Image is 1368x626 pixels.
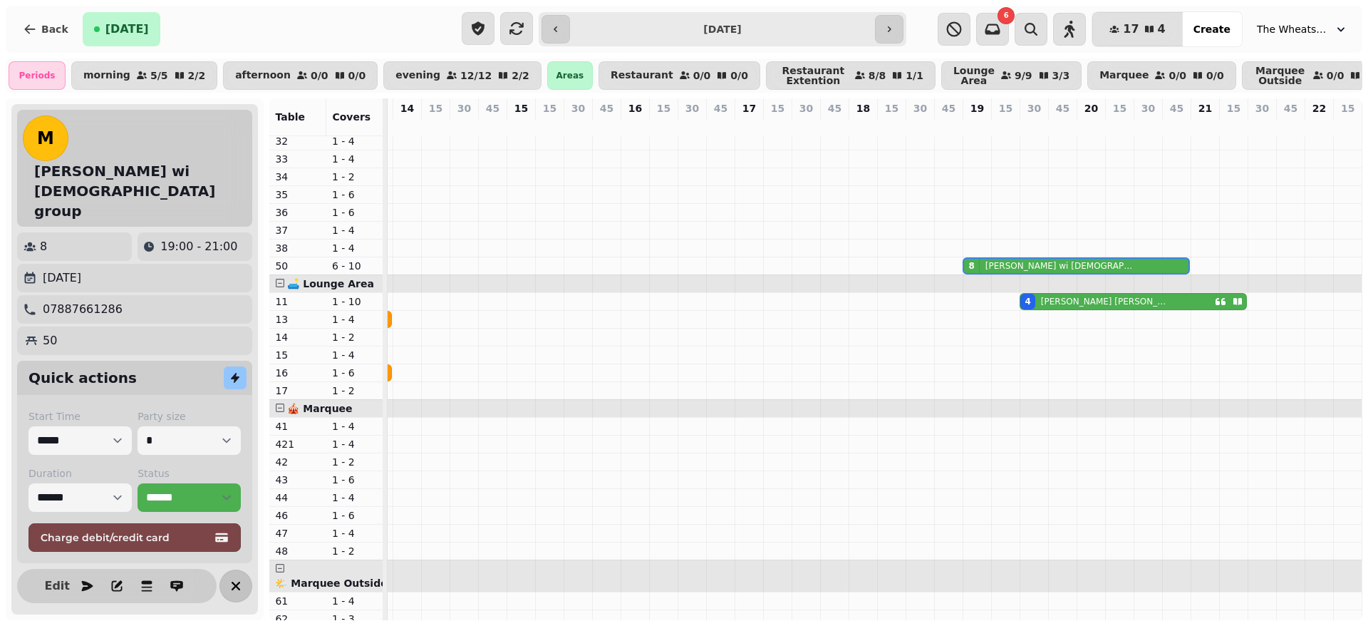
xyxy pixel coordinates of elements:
p: 36 [275,205,321,220]
p: 15 [1341,101,1354,116]
span: 6 [1004,12,1009,19]
p: 0 [1057,118,1068,133]
p: 15 [1227,101,1240,116]
p: 0 [1285,118,1296,133]
p: 15 [771,101,784,116]
p: 8 [40,238,47,255]
p: 38 [275,241,321,255]
p: 17 [275,384,321,398]
p: 1 - 6 [332,508,378,523]
p: 0 / 0 [693,71,711,81]
h2: Quick actions [28,368,137,388]
p: [PERSON_NAME] [PERSON_NAME] [1041,296,1171,307]
p: 45 [714,101,727,116]
p: 0 / 0 [730,71,748,81]
p: 0 [601,118,612,133]
p: 1 - 2 [332,330,378,344]
p: 42 [275,455,321,469]
p: 0 [914,118,926,133]
p: 15 [275,348,321,362]
p: 30 [913,101,927,116]
p: 1 - 4 [332,526,378,540]
p: 0 [1171,118,1182,133]
p: 1 - 2 [332,170,378,184]
p: 421 [275,437,321,451]
button: Edit [43,572,71,600]
span: 🎪 Marquee [287,403,352,414]
p: 0 / 0 [1168,71,1186,81]
span: 17 [1123,24,1139,35]
p: Lounge Area [953,66,995,86]
p: 17 [742,101,756,116]
p: evening [395,70,440,81]
p: 0 [487,118,498,133]
p: 14 [275,330,321,344]
p: 15 [543,101,556,116]
p: 30 [1255,101,1269,116]
p: 45 [1284,101,1297,116]
p: 0 [1114,118,1125,133]
p: Restaurant Extention [778,66,849,86]
p: 30 [799,101,813,116]
p: 0 [1199,118,1211,133]
p: 1 - 2 [332,455,378,469]
p: 6 - 10 [332,259,378,273]
p: 5 / 5 [150,71,168,81]
p: afternoon [235,70,291,81]
p: 1 - 4 [332,152,378,166]
label: Start Time [28,409,132,424]
p: 8 / 8 [869,71,886,81]
p: 0 [1085,118,1097,133]
p: 0 [686,118,698,133]
button: Charge debit/credit card [28,523,241,552]
p: 2 / 2 [512,71,529,81]
p: 15 [429,101,442,116]
label: Party size [138,409,241,424]
p: 3 / 3 [1052,71,1070,81]
p: 14 [400,101,414,116]
p: 34 [275,170,321,184]
span: 🌤️ Marquee Outside [275,578,387,589]
p: 33 [275,152,321,166]
p: 0 [886,118,897,133]
p: 0 [1000,118,1011,133]
p: 0 [857,118,869,133]
p: 1 - 6 [332,366,378,380]
p: 30 [1027,101,1041,116]
p: 45 [486,101,499,116]
button: morning5/52/2 [71,61,217,90]
p: 20 [1084,101,1098,116]
button: Lounge Area9/93/3 [941,61,1082,90]
p: 0 [1228,118,1239,133]
p: 8 [971,118,983,133]
p: 46 [275,508,321,523]
button: afternoon0/00/0 [223,61,378,90]
p: 30 [685,101,699,116]
p: 1 - 4 [332,348,378,362]
p: 35 [275,188,321,202]
p: 0 [458,118,470,133]
p: 16 [628,101,642,116]
p: 1 - 4 [332,437,378,451]
p: 0 [430,118,441,133]
p: 48 [275,544,321,558]
p: [DATE] [43,270,81,287]
p: 47 [275,526,321,540]
p: 2 / 2 [188,71,206,81]
div: 8 [968,260,974,272]
span: 🛋️ Lounge Area [287,278,373,289]
p: 0 [829,118,840,133]
p: 50 [275,259,321,273]
p: 0 [943,118,954,133]
p: 45 [828,101,841,116]
p: 0 / 0 [1327,71,1344,81]
label: Status [138,466,241,481]
button: The Wheatsheaf [1248,16,1357,42]
p: 0 [800,118,812,133]
p: 19 [970,101,984,116]
span: [DATE] [105,24,149,35]
p: 45 [600,101,613,116]
p: 45 [942,101,955,116]
button: Marquee0/00/0 [1087,61,1236,90]
p: 62 [275,612,321,626]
